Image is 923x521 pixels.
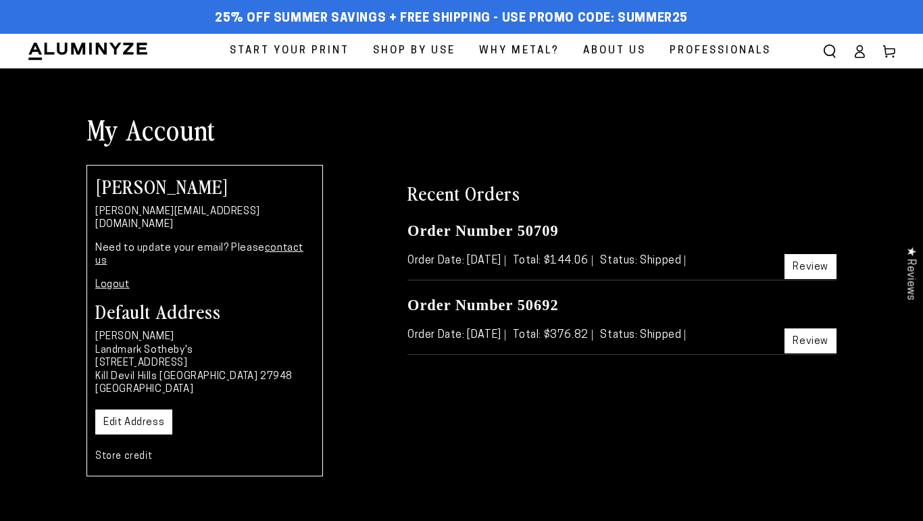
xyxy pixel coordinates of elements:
span: Shop By Use [373,42,455,60]
span: Status: Shipped [600,330,685,341]
a: Why Metal? [469,34,570,68]
a: Order Number 50692 [407,297,559,314]
h3: Default Address [95,301,314,320]
a: Logout [95,280,130,290]
a: Store credit [95,451,152,462]
p: [PERSON_NAME] Landmark Sotheby's [STREET_ADDRESS] Kill Devil Hills [GEOGRAPHIC_DATA] 27948 [GEOGR... [95,330,314,397]
span: Order Date: [DATE] [407,330,505,341]
a: Professionals [659,34,781,68]
h2: Recent Orders [407,180,837,205]
a: Start Your Print [220,34,359,68]
a: Edit Address [95,410,172,435]
span: Why Metal? [479,42,559,60]
h2: [PERSON_NAME] [95,176,314,195]
span: 25% off Summer Savings + Free Shipping - Use Promo Code: SUMMER25 [215,11,688,26]
h1: My Account [86,111,837,147]
div: Click to open Judge.me floating reviews tab [897,236,923,311]
p: Need to update your email? Please [95,242,314,268]
span: Total: $144.06 [513,255,592,266]
a: About Us [573,34,656,68]
a: Order Number 50709 [407,222,559,239]
a: Shop By Use [363,34,466,68]
span: Total: $376.82 [513,330,592,341]
a: Review [784,328,837,353]
span: Start Your Print [230,42,349,60]
span: Professionals [670,42,771,60]
span: Status: Shipped [600,255,685,266]
summary: Search our site [815,36,845,66]
img: Aluminyze [27,41,149,61]
p: [PERSON_NAME][EMAIL_ADDRESS][DOMAIN_NAME] [95,205,314,232]
span: Order Date: [DATE] [407,255,505,266]
a: Review [784,254,837,279]
span: About Us [583,42,646,60]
